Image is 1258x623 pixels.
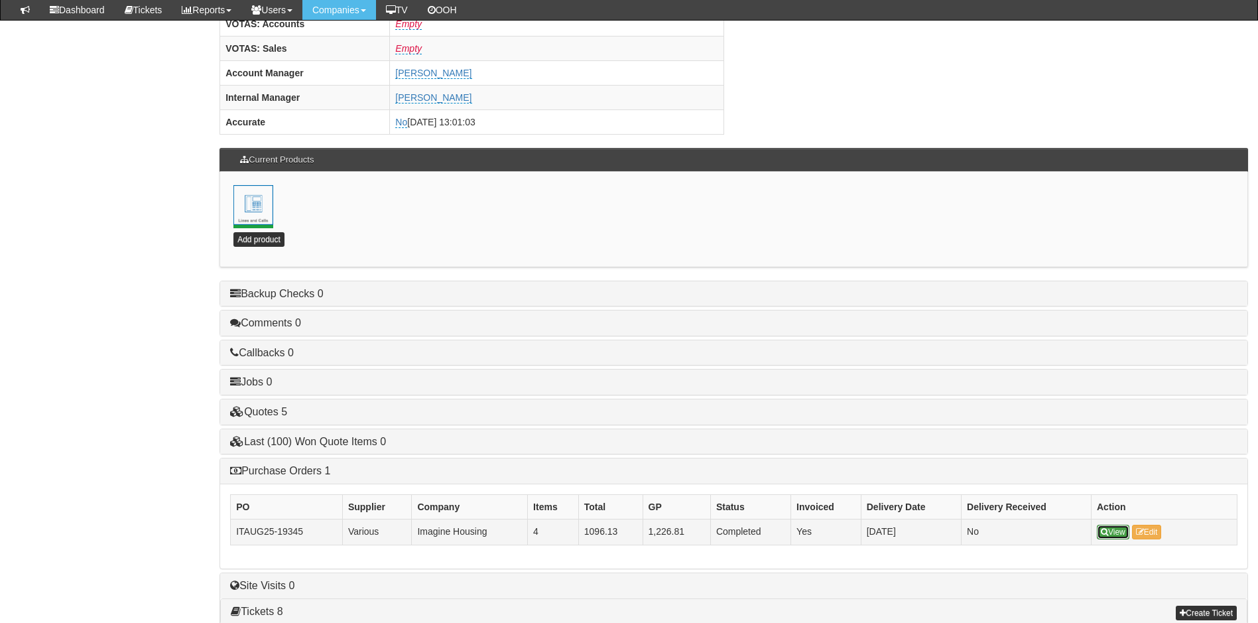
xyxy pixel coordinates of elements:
a: [PERSON_NAME] [395,68,472,79]
a: Last (100) Won Quote Items 0 [230,436,386,447]
a: Add product [233,232,284,247]
a: Tickets 8 [231,606,283,617]
th: Internal Manager [220,85,390,109]
td: [DATE] 13:01:03 [390,109,723,134]
td: 4 [528,519,579,545]
td: Completed [710,519,790,545]
th: Status [710,494,790,519]
a: Empty [395,19,422,30]
a: View [1097,525,1129,539]
th: Accurate [220,109,390,134]
td: 1,226.81 [643,519,710,545]
td: Yes [791,519,861,545]
a: Site Visits 0 [230,580,294,591]
th: Items [528,494,579,519]
th: PO [231,494,343,519]
th: Delivery Received [962,494,1092,519]
a: Purchase Orders 1 [230,465,330,476]
th: VOTAS: Accounts [220,11,390,36]
h3: Current Products [233,149,320,171]
a: Create Ticket [1176,606,1237,620]
th: Invoiced [791,494,861,519]
th: Delivery Date [861,494,961,519]
th: Company [412,494,528,519]
td: 1096.13 [578,519,643,545]
a: No [395,117,407,128]
a: Quotes 5 [230,406,287,417]
a: Edit [1132,525,1162,539]
td: No [962,519,1092,545]
a: Lines & Calls<br> 11th Jan 2019 <br> No to date [233,185,273,225]
a: Backup Checks 0 [230,288,324,299]
th: VOTAS: Sales [220,36,390,60]
th: Total [578,494,643,519]
a: Comments 0 [230,317,301,328]
td: Various [342,519,412,545]
a: Callbacks 0 [230,347,294,358]
a: Empty [395,43,422,54]
img: lines-and-calls.png [233,185,273,225]
td: ITAUG25-19345 [231,519,343,545]
th: Account Manager [220,60,390,85]
th: Action [1091,494,1237,519]
a: Jobs 0 [230,376,272,387]
a: [PERSON_NAME] [395,92,472,104]
th: Supplier [342,494,412,519]
td: [DATE] [861,519,961,545]
td: Imagine Housing [412,519,528,545]
th: GP [643,494,710,519]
